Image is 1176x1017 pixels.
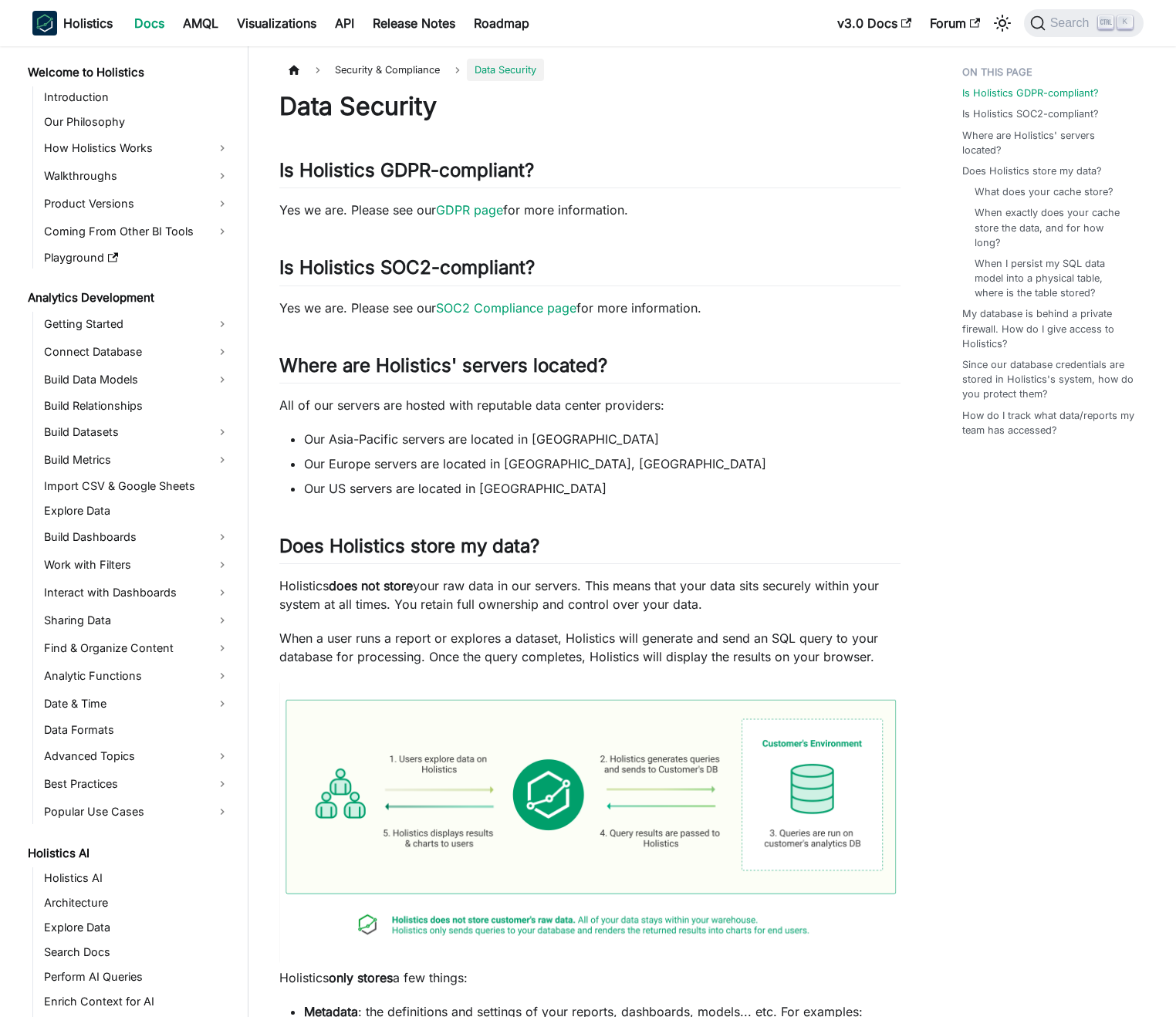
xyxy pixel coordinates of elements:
[962,306,1134,351] a: My database is behind a private firewall. How do I give access to Holistics?
[39,136,235,160] a: How Holistics Works
[39,395,235,417] a: Build Relationships
[39,86,235,108] a: Introduction
[990,11,1015,35] button: Switch between dark and light mode (currently light mode)
[279,396,901,414] p: All of our servers are hosted with reputable data center providers:
[23,287,235,309] a: Analytics Development
[436,300,576,316] a: SOC2 Compliance page
[125,11,174,35] a: Docs
[279,91,901,122] h1: Data Security
[39,247,235,269] a: Playground
[39,312,235,336] a: Getting Started
[39,636,235,661] a: Find & Organize Content
[39,966,235,988] a: Perform AI Queries
[39,719,235,741] a: Data Formats
[363,11,465,35] a: Release Notes
[39,744,235,769] a: Advanced Topics
[962,106,1099,121] a: Is Holistics SOC2-compliant?
[39,892,235,914] a: Architecture
[39,448,235,472] a: Build Metrics
[279,59,901,81] nav: Breadcrumbs
[962,408,1134,438] a: How do I track what data/reports my team has accessed?
[23,843,235,864] a: Holistics AI
[279,968,901,987] p: Holistics a few things:
[39,552,235,577] a: Work with Filters
[39,525,235,549] a: Build Dashboards
[828,11,921,35] a: v3.0 Docs
[436,202,503,218] a: GDPR page
[39,111,235,133] a: Our Philosophy
[465,11,539,35] a: Roadmap
[279,629,901,666] p: When a user runs a report or explores a dataset, Holistics will generate and send an SQL query to...
[1024,9,1144,37] button: Search (Ctrl+K)
[975,205,1128,250] a: When exactly does your cache store the data, and for how long?
[32,11,57,35] img: Holistics
[39,772,235,796] a: Best Practices
[329,578,380,593] strong: does not
[39,608,235,633] a: Sharing Data
[39,340,235,364] a: Connect Database
[279,59,309,81] a: Home page
[39,991,235,1012] a: Enrich Context for AI
[23,62,235,83] a: Welcome to Holistics
[304,454,901,473] li: Our Europe servers are located in [GEOGRAPHIC_DATA], [GEOGRAPHIC_DATA]
[39,367,235,392] a: Build Data Models
[975,184,1113,199] a: What does your cache store?
[279,299,901,317] p: Yes we are. Please see our for more information.
[39,917,235,938] a: Explore Data
[279,354,901,383] h2: Where are Holistics' servers located?
[1046,16,1099,30] span: Search
[279,159,901,188] h2: Is Holistics GDPR-compliant?
[975,256,1128,301] a: When I persist my SQL data model into a physical table, where is the table stored?
[279,535,901,564] h2: Does Holistics store my data?
[39,867,235,889] a: Holistics AI
[39,219,235,244] a: Coming From Other BI Tools
[39,475,235,497] a: Import CSV & Google Sheets
[39,691,235,716] a: Date & Time
[962,128,1134,157] a: Where are Holistics' servers located?
[1117,15,1133,29] kbd: K
[39,941,235,963] a: Search Docs
[228,11,326,35] a: Visualizations
[279,256,901,286] h2: Is Holistics SOC2-compliant?
[39,664,235,688] a: Analytic Functions
[326,11,363,35] a: API
[467,59,544,81] span: Data Security
[327,59,448,81] span: Security & Compliance
[962,86,1099,100] a: Is Holistics GDPR-compliant?
[32,11,113,35] a: HolisticsHolistics
[304,430,901,448] li: Our Asia-Pacific servers are located in [GEOGRAPHIC_DATA]
[962,357,1134,402] a: Since our database credentials are stored in Holistics's system, how do you protect them?
[174,11,228,35] a: AMQL
[39,799,235,824] a: Popular Use Cases
[39,500,235,522] a: Explore Data
[279,576,901,613] p: Holistics your raw data in our servers. This means that your data sits securely within your syste...
[279,201,901,219] p: Yes we are. Please see our for more information.
[921,11,989,35] a: Forum
[63,14,113,32] b: Holistics
[39,164,235,188] a: Walkthroughs
[39,420,235,444] a: Build Datasets
[304,479,901,498] li: Our US servers are located in [GEOGRAPHIC_DATA]
[962,164,1102,178] a: Does Holistics store my data?
[384,578,413,593] strong: store
[39,191,235,216] a: Product Versions
[17,46,248,1017] nav: Docs sidebar
[39,580,235,605] a: Interact with Dashboards
[329,970,393,985] strong: only stores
